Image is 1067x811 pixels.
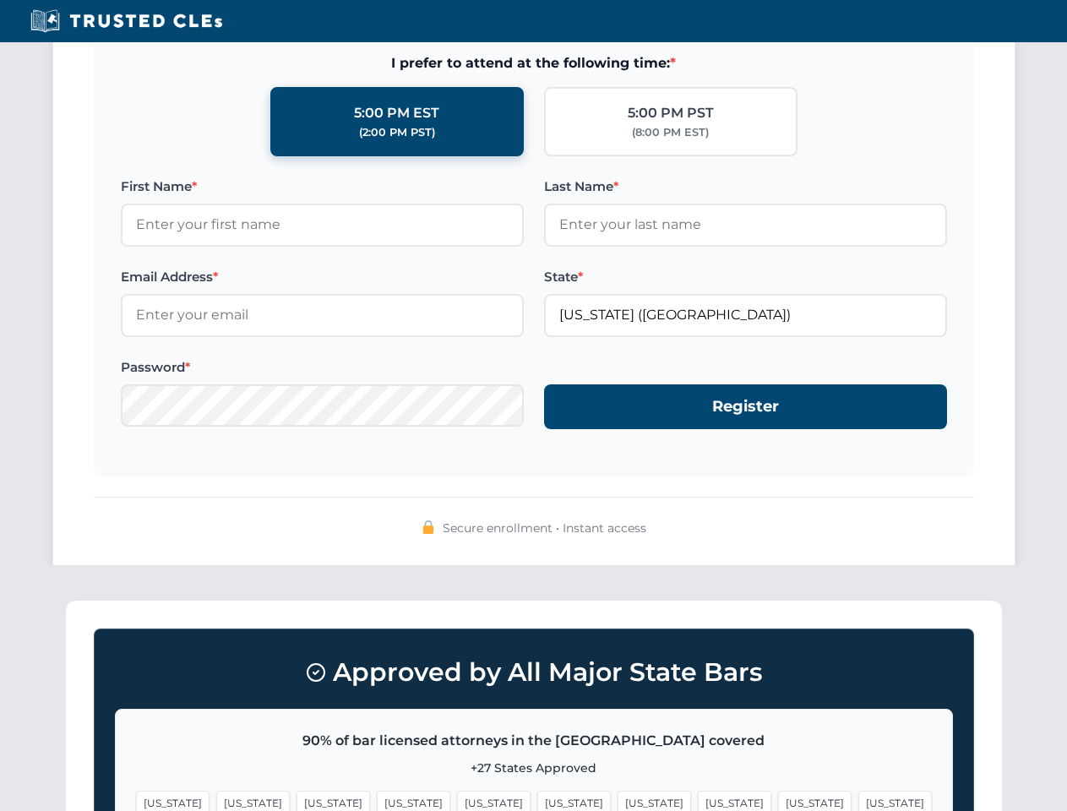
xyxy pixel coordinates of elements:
[359,124,435,141] div: (2:00 PM PST)
[136,759,932,777] p: +27 States Approved
[628,102,714,124] div: 5:00 PM PST
[544,294,947,336] input: Florida (FL)
[121,177,524,197] label: First Name
[544,267,947,287] label: State
[544,177,947,197] label: Last Name
[115,650,953,695] h3: Approved by All Major State Bars
[544,384,947,429] button: Register
[121,52,947,74] span: I prefer to attend at the following time:
[544,204,947,246] input: Enter your last name
[121,267,524,287] label: Email Address
[422,520,435,534] img: 🔒
[354,102,439,124] div: 5:00 PM EST
[121,294,524,336] input: Enter your email
[121,357,524,378] label: Password
[25,8,227,34] img: Trusted CLEs
[136,730,932,752] p: 90% of bar licensed attorneys in the [GEOGRAPHIC_DATA] covered
[632,124,709,141] div: (8:00 PM EST)
[443,519,646,537] span: Secure enrollment • Instant access
[121,204,524,246] input: Enter your first name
